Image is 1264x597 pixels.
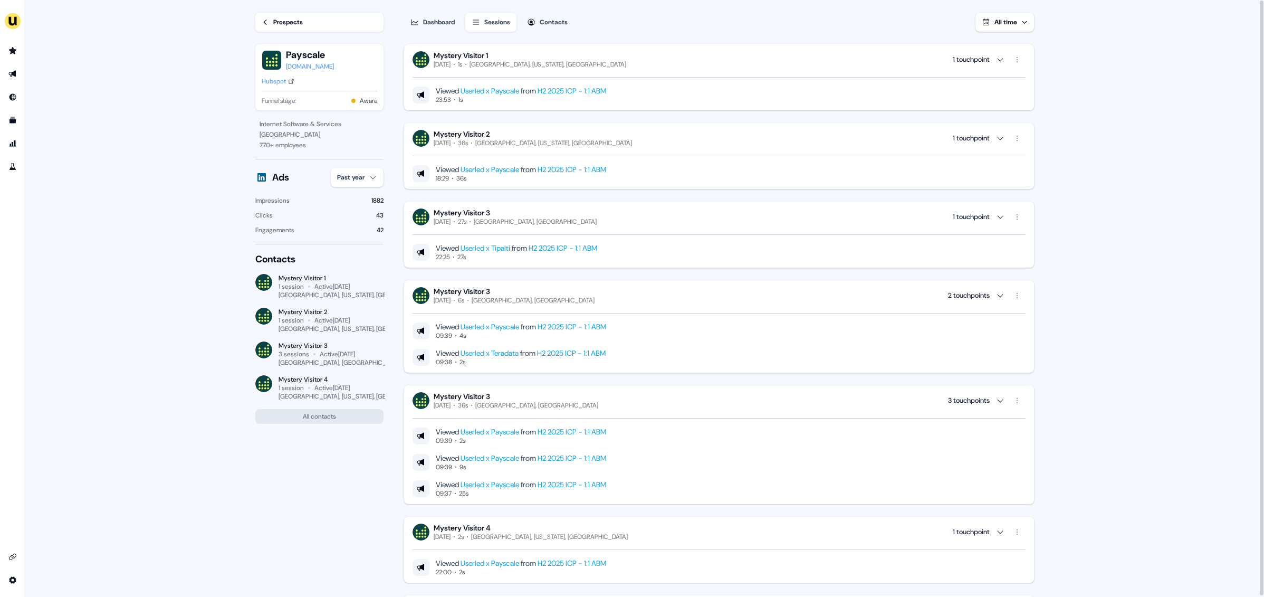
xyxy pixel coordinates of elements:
[459,568,465,576] div: 2s
[458,96,463,104] div: 1s
[474,217,597,226] div: [GEOGRAPHIC_DATA], [GEOGRAPHIC_DATA]
[436,489,452,498] div: 09:37
[434,523,628,533] div: Mystery Visitor 4
[279,274,384,282] div: Mystery Visitor 1
[465,13,516,32] button: Sessions
[459,489,468,498] div: 25s
[436,174,449,183] div: 18:29
[461,480,519,489] a: Userled x Payscale
[436,427,606,437] div: Viewed from
[279,350,309,358] div: 3 sessions
[540,17,568,27] div: Contacts
[434,217,451,226] div: [DATE]
[260,129,379,140] div: [GEOGRAPHIC_DATA]
[948,395,990,406] div: 3 touchpoints
[436,96,451,104] div: 23:53
[436,558,606,568] div: Viewed from
[458,217,466,226] div: 27s
[434,139,451,147] div: [DATE]
[434,208,597,217] div: Mystery Visitor 3
[413,129,1026,147] button: Mystery Visitor 2[DATE]36s[GEOGRAPHIC_DATA], [US_STATE], [GEOGRAPHIC_DATA] 1 touchpoint
[255,195,290,206] div: Impressions
[413,541,1026,576] div: Mystery Visitor 4[DATE]2s[GEOGRAPHIC_DATA], [US_STATE], [GEOGRAPHIC_DATA] 1 touchpoint
[413,523,1026,541] button: Mystery Visitor 4[DATE]2s[GEOGRAPHIC_DATA], [US_STATE], [GEOGRAPHIC_DATA] 1 touchpoint
[538,427,606,437] a: H2 2025 ICP - 1:1 ABM
[279,316,304,325] div: 1 session
[286,61,334,72] a: [DOMAIN_NAME]
[413,392,1026,410] button: Mystery Visitor 3[DATE]36s[GEOGRAPHIC_DATA], [GEOGRAPHIC_DATA] 3 touchpoints
[456,174,466,183] div: 36s
[994,18,1017,26] span: All time
[413,287,1026,305] button: Mystery Visitor 3[DATE]6s[GEOGRAPHIC_DATA], [GEOGRAPHIC_DATA] 2 touchpoints
[413,51,1026,69] button: Mystery Visitor 1[DATE]1s[GEOGRAPHIC_DATA], [US_STATE], [GEOGRAPHIC_DATA] 1 touchpoint
[413,69,1026,104] div: Mystery Visitor 1[DATE]1s[GEOGRAPHIC_DATA], [US_STATE], [GEOGRAPHIC_DATA] 1 touchpoint
[434,60,451,69] div: [DATE]
[538,86,606,96] a: H2 2025 ICP - 1:1 ABM
[538,453,606,463] a: H2 2025 ICP - 1:1 ABM
[459,437,465,445] div: 2s
[314,316,350,325] div: Active [DATE]
[537,348,606,358] a: H2 2025 ICP - 1:1 ABM
[459,331,466,340] div: 4s
[461,427,519,437] a: Userled x Payscale
[948,290,990,301] div: 2 touchpoints
[4,112,21,129] a: Go to templates
[279,392,437,401] div: [GEOGRAPHIC_DATA], [US_STATE], [GEOGRAPHIC_DATA]
[4,158,21,175] a: Go to experiments
[436,165,606,174] div: Viewed from
[475,401,598,410] div: [GEOGRAPHIC_DATA], [GEOGRAPHIC_DATA]
[371,195,384,206] div: 1882
[413,147,1026,183] div: Mystery Visitor 2[DATE]36s[GEOGRAPHIC_DATA], [US_STATE], [GEOGRAPHIC_DATA] 1 touchpoint
[484,17,510,27] div: Sessions
[436,253,450,261] div: 22:25
[434,287,595,296] div: Mystery Visitor 3
[436,453,606,463] div: Viewed from
[459,463,466,471] div: 9s
[538,558,606,568] a: H2 2025 ICP - 1:1 ABM
[457,253,466,261] div: 27s
[272,171,289,184] div: Ads
[436,463,452,471] div: 09:39
[436,86,606,96] div: Viewed from
[413,410,1026,498] div: Mystery Visitor 3[DATE]36s[GEOGRAPHIC_DATA], [GEOGRAPHIC_DATA] 3 touchpoints
[436,358,452,366] div: 09:38
[436,243,597,253] div: Viewed from
[538,480,606,489] a: H2 2025 ICP - 1:1 ABM
[279,282,304,291] div: 1 session
[434,129,632,139] div: Mystery Visitor 2
[377,225,384,235] div: 42
[461,453,519,463] a: Userled x Payscale
[436,322,606,331] div: Viewed from
[413,226,1026,261] div: Mystery Visitor 3[DATE]27s[GEOGRAPHIC_DATA], [GEOGRAPHIC_DATA] 1 touchpoint
[279,358,403,367] div: [GEOGRAPHIC_DATA], [GEOGRAPHIC_DATA]
[262,76,286,87] div: Hubspot
[461,165,519,174] a: Userled x Payscale
[472,296,595,305] div: [GEOGRAPHIC_DATA], [GEOGRAPHIC_DATA]
[436,331,452,340] div: 09:39
[279,342,384,350] div: Mystery Visitor 3
[434,296,451,305] div: [DATE]
[459,358,465,366] div: 2s
[4,548,21,565] a: Go to integrations
[461,243,510,253] a: Userled x Tipalti
[538,165,606,174] a: H2 2025 ICP - 1:1 ABM
[255,210,273,221] div: Clicks
[953,133,990,144] div: 1 touchpoint
[320,350,355,358] div: Active [DATE]
[458,296,464,305] div: 6s
[953,527,990,537] div: 1 touchpoint
[255,13,384,32] a: Prospects
[4,135,21,152] a: Go to attribution
[436,348,606,358] div: Viewed from
[255,225,294,235] div: Engagements
[4,572,21,589] a: Go to integrations
[461,86,519,96] a: Userled x Payscale
[436,568,452,576] div: 22:00
[475,139,632,147] div: [GEOGRAPHIC_DATA], [US_STATE], [GEOGRAPHIC_DATA]
[521,13,574,32] button: Contacts
[255,409,384,424] button: All contacts
[376,210,384,221] div: 43
[255,253,384,266] div: Contacts
[975,13,1034,32] button: All time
